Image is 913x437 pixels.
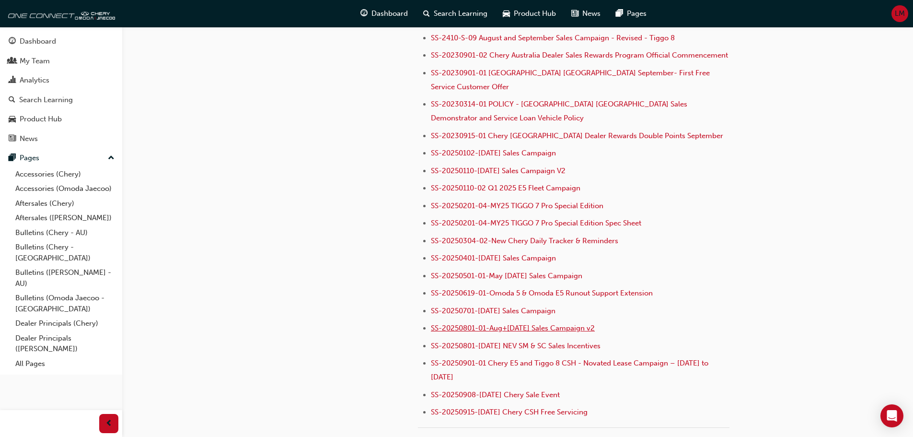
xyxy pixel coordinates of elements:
span: prev-icon [105,418,113,430]
div: Search Learning [19,94,73,106]
a: Bulletins ([PERSON_NAME] - AU) [12,265,118,291]
span: search-icon [423,8,430,20]
a: Accessories (Omoda Jaecoo) [12,181,118,196]
a: SS-20250915-[DATE] Chery CSH Free Servicing [431,408,588,416]
a: SS-20250801-01-Aug+[DATE] Sales Campaign v2 [431,324,595,332]
a: SS-20230314-01 POLICY - [GEOGRAPHIC_DATA] [GEOGRAPHIC_DATA] Sales Demonstrator and Service Loan V... [431,100,689,122]
a: SS-20230901-02 Chery Australia Dealer Sales Rewards Program Official Commencement [431,51,728,59]
span: car-icon [9,115,16,124]
a: search-iconSearch Learning [416,4,495,24]
a: SS-2410-S-09 August and September Sales Campaign - Revised - Tiggo 8 [431,34,675,42]
span: people-icon [9,57,16,66]
span: Dashboard [371,8,408,19]
div: News [20,133,38,144]
a: pages-iconPages [608,4,654,24]
a: SS-20250304-02-New Chery Daily Tracker & Reminders [431,236,618,245]
a: guage-iconDashboard [353,4,416,24]
span: news-icon [9,135,16,143]
div: Dashboard [20,36,56,47]
span: guage-icon [360,8,368,20]
span: Pages [627,8,647,19]
div: Product Hub [20,114,62,125]
span: chart-icon [9,76,16,85]
a: Analytics [4,71,118,89]
a: Dealer Principals ([PERSON_NAME]) [12,331,118,356]
a: Chery E5 and Tiggo 8 CSH - Novated Lease Campaign – [DATE] to [DATE] [431,359,710,381]
a: SS-20230901-01 [GEOGRAPHIC_DATA] [GEOGRAPHIC_DATA] September- First Free Service Customer Offer [431,69,712,91]
a: SS-20250201-04-MY25 TIGGO 7 Pro Special Edition Spec Sheet [431,219,641,227]
a: Aftersales ([PERSON_NAME]) [12,211,118,225]
span: News [582,8,601,19]
a: SS-20250102-[DATE] Sales Campaign [431,149,556,157]
a: SS-20250801-[DATE] NEV SM & SC Sales Incentives [431,342,601,350]
button: Pages [4,149,118,167]
button: DashboardMy TeamAnalyticsSearch LearningProduct HubNews [4,31,118,149]
a: Bulletins (Chery - [GEOGRAPHIC_DATA]) [12,240,118,265]
a: car-iconProduct Hub [495,4,564,24]
div: Pages [20,153,39,164]
a: SS-20250701-[DATE] Sales Campaign [431,307,555,315]
div: Analytics [20,75,49,86]
a: SS-20250201-04-MY25 TIGGO 7 Pro Special Edition [431,201,603,210]
span: pages-icon [616,8,623,20]
a: SS-20230915-01 Chery [GEOGRAPHIC_DATA] Dealer Rewards Double Points September [431,131,723,140]
span: guage-icon [9,37,16,46]
a: SS-20250501-01-May [DATE] Sales Campaign [431,272,582,280]
a: SS-20250619-01-Omoda 5 & Omoda E5 Runout Support Extension [431,289,653,297]
a: news-iconNews [564,4,608,24]
span: pages-icon [9,154,16,163]
a: News [4,130,118,148]
span: LM [895,8,905,19]
span: up-icon [108,152,115,165]
a: Dealer Principals (Chery) [12,316,118,331]
a: SS-20250110-[DATE] Sales Campaign V2 [431,166,566,175]
a: Accessories (Chery) [12,167,118,182]
img: oneconnect [5,4,115,23]
div: Open Intercom Messenger [880,404,903,427]
span: news-icon [571,8,578,20]
a: SS-20250110-02 Q1 2025 E5 Fleet Campaign [431,184,580,192]
span: car-icon [503,8,510,20]
a: My Team [4,52,118,70]
a: SS-20250401-[DATE] Sales Campaign [431,254,556,262]
a: Dashboard [4,33,118,50]
a: Search Learning [4,91,118,109]
a: SS-20250901-01 [431,359,486,367]
a: Aftersales (Chery) [12,196,118,211]
div: My Team [20,56,50,67]
span: Search Learning [434,8,487,19]
span: search-icon [9,96,15,105]
span: Product Hub [514,8,556,19]
a: Bulletins (Chery - AU) [12,225,118,240]
a: Product Hub [4,110,118,128]
a: All Pages [12,356,118,371]
a: SS-20250908-[DATE] Chery Sale Event [431,390,560,399]
a: Bulletins (Omoda Jaecoo - [GEOGRAPHIC_DATA]) [12,291,118,316]
button: LM [891,5,908,22]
